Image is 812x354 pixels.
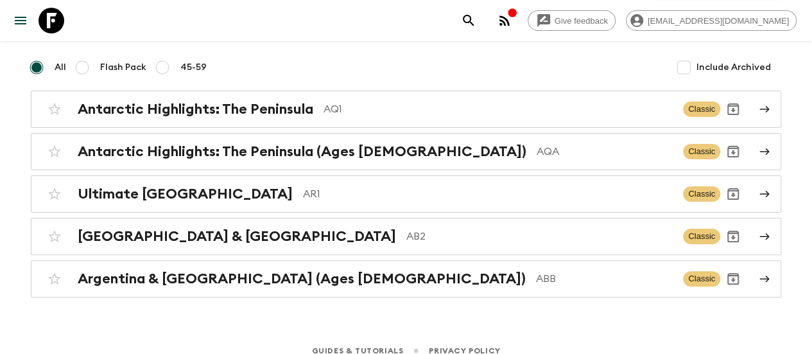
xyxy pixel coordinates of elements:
a: Argentina & [GEOGRAPHIC_DATA] (Ages [DEMOGRAPHIC_DATA])ABBClassicArchive [31,260,781,297]
p: AQA [537,144,673,159]
span: Classic [683,144,720,159]
a: Ultimate [GEOGRAPHIC_DATA]AR1ClassicArchive [31,175,781,213]
h2: Antarctic Highlights: The Peninsula [78,101,313,118]
a: Give feedback [528,10,616,31]
a: Antarctic Highlights: The PeninsulaAQ1ClassicArchive [31,91,781,128]
button: Archive [720,139,746,164]
span: 45-59 [180,61,207,74]
h2: Ultimate [GEOGRAPHIC_DATA] [78,186,293,202]
h2: [GEOGRAPHIC_DATA] & [GEOGRAPHIC_DATA] [78,228,396,245]
button: Archive [720,181,746,207]
a: Antarctic Highlights: The Peninsula (Ages [DEMOGRAPHIC_DATA])AQAClassicArchive [31,133,781,170]
span: All [55,61,66,74]
span: Include Archived [696,61,771,74]
span: [EMAIL_ADDRESS][DOMAIN_NAME] [641,16,796,26]
span: Classic [683,102,720,117]
h2: Argentina & [GEOGRAPHIC_DATA] (Ages [DEMOGRAPHIC_DATA]) [78,270,526,287]
button: Archive [720,96,746,122]
button: Archive [720,224,746,249]
span: Flash Pack [100,61,146,74]
button: menu [8,8,33,33]
button: search adventures [456,8,481,33]
span: Classic [683,229,720,244]
span: Classic [683,186,720,202]
a: [GEOGRAPHIC_DATA] & [GEOGRAPHIC_DATA]AB2ClassicArchive [31,218,781,255]
h2: Antarctic Highlights: The Peninsula (Ages [DEMOGRAPHIC_DATA]) [78,143,526,160]
p: AR1 [303,186,673,202]
span: Give feedback [548,16,615,26]
p: AQ1 [324,102,673,117]
p: AB2 [406,229,673,244]
div: [EMAIL_ADDRESS][DOMAIN_NAME] [626,10,797,31]
span: Classic [683,271,720,287]
p: ABB [536,271,673,287]
button: Archive [720,266,746,292]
